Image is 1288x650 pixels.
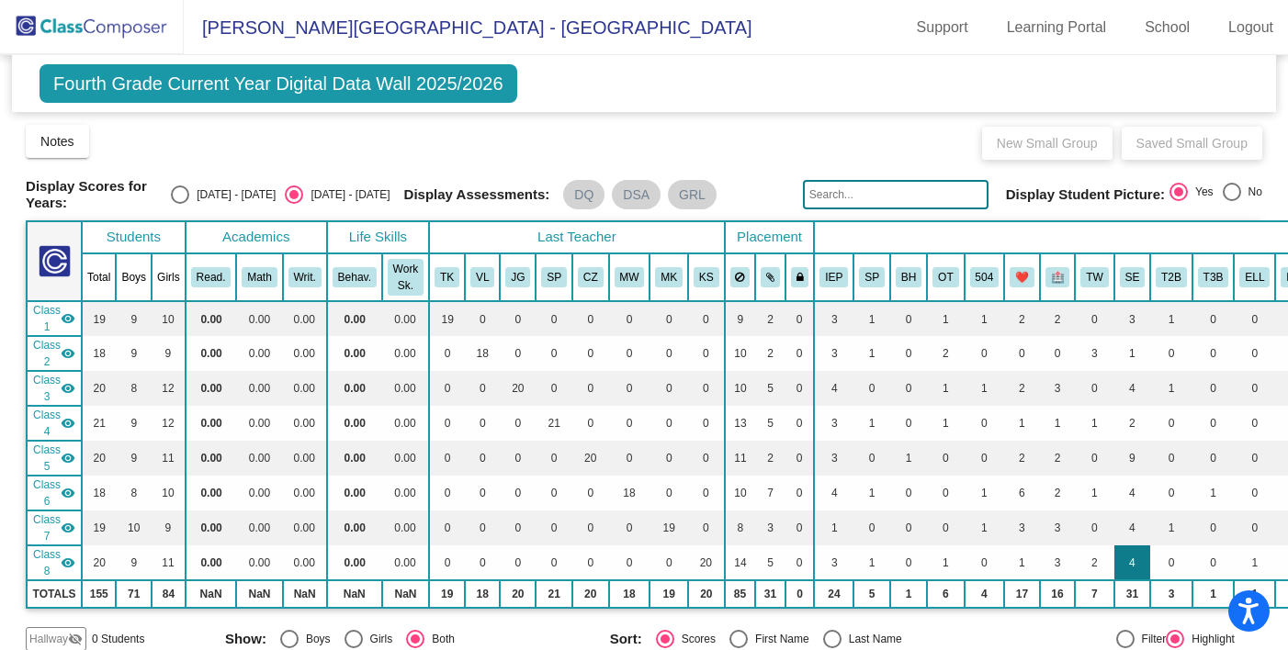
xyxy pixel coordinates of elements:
mat-icon: visibility [61,346,75,361]
button: TK [435,267,459,287]
td: 1 [853,476,890,510]
td: 0 [1234,441,1275,476]
span: Class 3 [33,372,61,405]
th: Keep with teacher [785,253,815,301]
td: 0 [536,336,572,371]
button: SP [859,267,885,287]
button: Behav. [333,267,377,287]
td: 0.00 [283,441,327,476]
button: 504 [970,267,1000,287]
td: 9 [116,406,152,441]
td: 0.00 [283,510,327,545]
a: Learning Portal [992,13,1122,42]
th: Boys [116,253,152,301]
td: 0.00 [186,441,237,476]
td: 2 [755,336,785,371]
td: 0 [688,301,725,336]
td: 0.00 [327,476,382,510]
div: No [1241,184,1262,200]
button: T3B [1198,267,1229,287]
td: 10 [152,301,186,336]
td: 0 [429,476,465,510]
button: Math [242,267,277,287]
td: 0.00 [382,301,429,336]
td: 0.00 [283,371,327,406]
td: 20 [82,441,116,476]
td: 0 [688,441,725,476]
button: Read. [191,267,232,287]
td: 1 [1114,336,1151,371]
button: Work Sk. [388,259,424,296]
td: 0.00 [283,406,327,441]
td: 0 [890,336,927,371]
td: 0.00 [327,336,382,371]
td: 1 [1004,406,1040,441]
td: 1 [1075,406,1113,441]
th: Individualized Education Plan [814,253,853,301]
td: 0 [688,406,725,441]
td: 0.00 [186,336,237,371]
td: 13 [725,406,756,441]
td: 20 [500,371,536,406]
td: 1 [1150,371,1192,406]
td: 0.00 [382,406,429,441]
th: Kim Shapiro [688,253,725,301]
td: 0.00 [327,510,382,545]
button: BH [896,267,921,287]
td: 0 [536,476,572,510]
td: 0 [853,371,890,406]
td: 8 [725,510,756,545]
td: 0 [465,476,500,510]
td: 0.00 [382,510,429,545]
td: 0 [429,336,465,371]
td: 0 [650,301,688,336]
td: 0 [1075,441,1113,476]
button: ELL [1239,267,1270,287]
td: 3 [1040,371,1076,406]
td: 0.00 [186,371,237,406]
td: 1 [853,406,890,441]
th: Social Emotional [1114,253,1151,301]
td: 0 [500,336,536,371]
td: 10 [116,510,152,545]
td: 0 [1234,336,1275,371]
mat-icon: visibility [61,311,75,326]
td: 0 [536,441,572,476]
td: 6 [1004,476,1040,510]
td: 0 [688,510,725,545]
td: 20 [572,441,609,476]
th: English Language Learner [1234,253,1275,301]
td: 0.00 [327,406,382,441]
a: Logout [1214,13,1288,42]
td: 0.00 [236,476,282,510]
td: 0 [965,406,1005,441]
td: 0 [965,441,1005,476]
td: 0 [927,441,964,476]
td: 0.00 [186,476,237,510]
td: 3 [814,441,853,476]
td: 18 [82,476,116,510]
td: 0 [609,301,650,336]
td: 2 [1004,441,1040,476]
td: 0.00 [236,301,282,336]
span: Class 4 [33,407,61,440]
td: 0 [1040,336,1076,371]
td: 2 [1114,406,1151,441]
td: Kim Shapiro - Pawlaczyk [27,406,82,441]
span: Class 2 [33,337,61,370]
button: MK [655,267,683,287]
td: 9 [152,510,186,545]
td: 0 [650,371,688,406]
th: Occupational Therapy Only IEP [927,253,964,301]
th: Behavior Only IEP [890,253,927,301]
td: 0.00 [382,336,429,371]
div: [DATE] - [DATE] [303,186,390,203]
th: Last Teacher [429,221,724,253]
td: 2 [1040,441,1076,476]
td: 3 [814,301,853,336]
td: 0 [536,510,572,545]
button: IEP [819,267,848,287]
th: Heart Parent [1004,253,1040,301]
td: 0 [572,301,609,336]
td: 0 [650,476,688,510]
